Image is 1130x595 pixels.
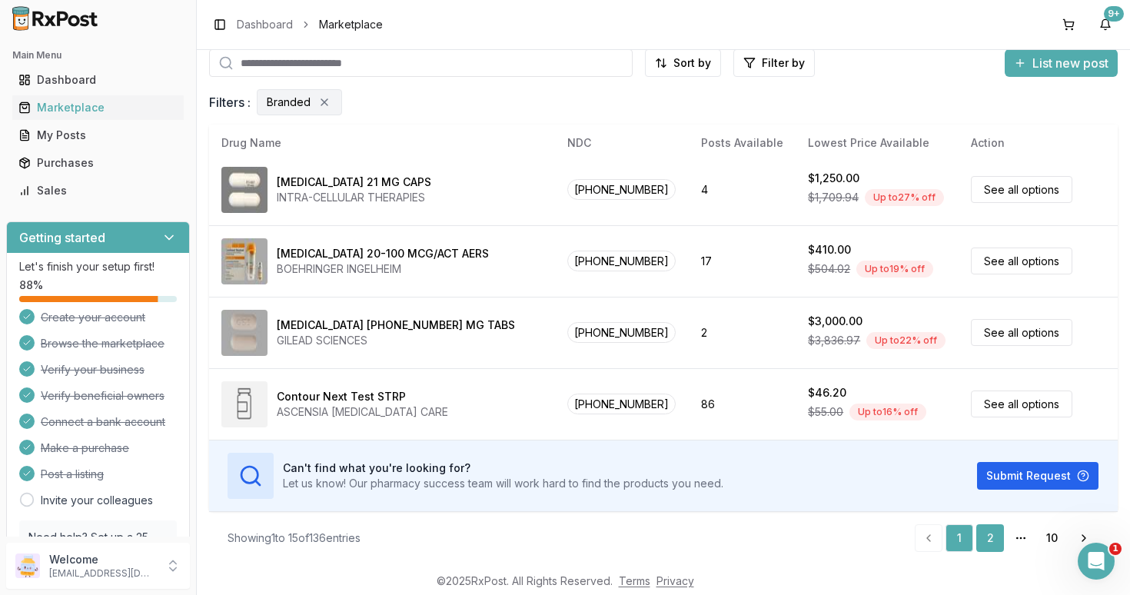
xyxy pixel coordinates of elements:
[18,100,178,115] div: Marketplace
[976,524,1004,552] a: 2
[12,177,184,204] a: Sales
[41,388,165,404] span: Verify beneficial owners
[49,567,156,580] p: [EMAIL_ADDRESS][DOMAIN_NAME]
[6,95,190,120] button: Marketplace
[915,524,1099,552] nav: pagination
[277,317,515,333] div: [MEDICAL_DATA] [PHONE_NUMBER] MG TABS
[567,179,676,200] span: [PHONE_NUMBER]
[971,176,1072,203] a: See all options
[689,225,796,297] td: 17
[1093,12,1118,37] button: 9+
[673,55,711,71] span: Sort by
[619,574,650,587] a: Terms
[18,155,178,171] div: Purchases
[41,414,165,430] span: Connect a bank account
[1005,49,1118,77] button: List new post
[971,391,1072,417] a: See all options
[277,246,489,261] div: [MEDICAL_DATA] 20-100 MCG/ACT AERS
[971,319,1072,346] a: See all options
[277,190,431,205] div: INTRA-CELLULAR THERAPIES
[977,462,1098,490] button: Submit Request
[41,493,153,508] a: Invite your colleagues
[15,553,40,578] img: User avatar
[6,123,190,148] button: My Posts
[971,248,1072,274] a: See all options
[19,228,105,247] h3: Getting started
[12,66,184,94] a: Dashboard
[689,125,796,161] th: Posts Available
[317,95,332,110] button: Remove Branded filter
[865,189,944,206] div: Up to 27 % off
[567,394,676,414] span: [PHONE_NUMBER]
[946,524,973,552] a: 1
[808,261,850,277] span: $504.02
[808,242,851,258] div: $410.00
[6,68,190,92] button: Dashboard
[221,310,268,356] img: Complera 200-25-300 MG TABS
[41,362,145,377] span: Verify your business
[237,17,293,32] a: Dashboard
[277,175,431,190] div: [MEDICAL_DATA] 21 MG CAPS
[237,17,383,32] nav: breadcrumb
[6,6,105,31] img: RxPost Logo
[689,297,796,368] td: 2
[849,404,926,420] div: Up to 16 % off
[866,332,946,349] div: Up to 22 % off
[221,381,268,427] img: Contour Next Test STRP
[19,278,43,293] span: 88 %
[18,128,178,143] div: My Posts
[762,55,805,71] span: Filter by
[808,171,859,186] div: $1,250.00
[12,49,184,61] h2: Main Menu
[221,167,268,213] img: Caplyta 21 MG CAPS
[808,385,846,401] div: $46.20
[18,72,178,88] div: Dashboard
[808,314,862,329] div: $3,000.00
[267,95,311,110] span: Branded
[277,261,489,277] div: BOEHRINGER INGELHEIM
[567,322,676,343] span: [PHONE_NUMBER]
[555,125,689,161] th: NDC
[6,178,190,203] button: Sales
[209,125,555,161] th: Drug Name
[689,154,796,225] td: 4
[1032,54,1108,72] span: List new post
[567,251,676,271] span: [PHONE_NUMBER]
[49,552,156,567] p: Welcome
[221,238,268,284] img: Combivent Respimat 20-100 MCG/ACT AERS
[689,368,796,440] td: 86
[656,574,694,587] a: Privacy
[1104,6,1124,22] div: 9+
[12,94,184,121] a: Marketplace
[28,530,168,576] p: Need help? Set up a 25 minute call with our team to set up.
[41,310,145,325] span: Create your account
[1078,543,1115,580] iframe: Intercom live chat
[733,49,815,77] button: Filter by
[1038,524,1065,552] a: 10
[319,17,383,32] span: Marketplace
[1109,543,1122,555] span: 1
[19,259,177,274] p: Let's finish your setup first!
[645,49,721,77] button: Sort by
[796,125,959,161] th: Lowest Price Available
[283,460,723,476] h3: Can't find what you're looking for?
[12,121,184,149] a: My Posts
[959,125,1118,161] th: Action
[41,440,129,456] span: Make a purchase
[228,530,361,546] div: Showing 1 to 15 of 136 entries
[277,389,406,404] div: Contour Next Test STRP
[18,183,178,198] div: Sales
[277,333,515,348] div: GILEAD SCIENCES
[808,404,843,420] span: $55.00
[41,336,165,351] span: Browse the marketplace
[1069,524,1099,552] a: Go to next page
[856,261,933,278] div: Up to 19 % off
[6,151,190,175] button: Purchases
[1005,57,1118,72] a: List new post
[283,476,723,491] p: Let us know! Our pharmacy success team will work hard to find the products you need.
[808,190,859,205] span: $1,709.94
[209,93,251,111] span: Filters :
[12,149,184,177] a: Purchases
[277,404,448,420] div: ASCENSIA [MEDICAL_DATA] CARE
[41,467,104,482] span: Post a listing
